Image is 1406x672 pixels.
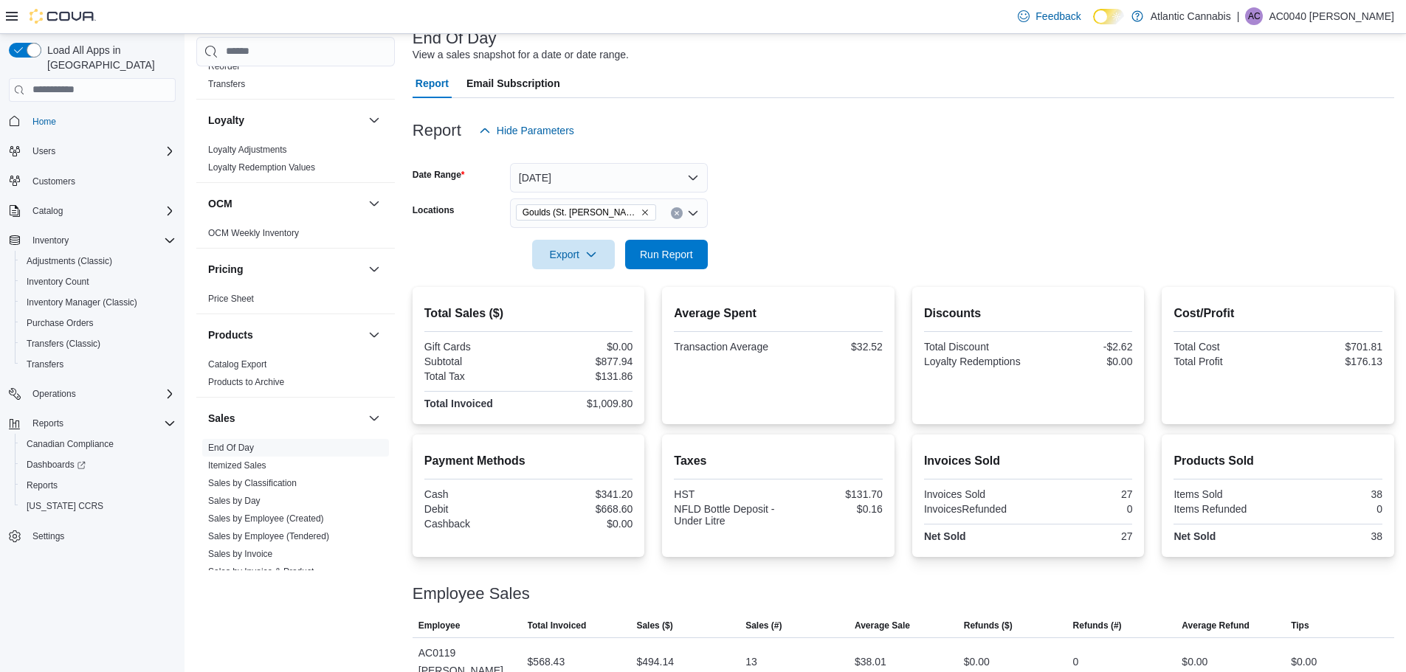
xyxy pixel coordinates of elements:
a: Products to Archive [208,377,284,387]
a: Sales by Classification [208,478,297,488]
span: Sales by Invoice [208,548,272,560]
span: Inventory [27,232,176,249]
h3: End Of Day [413,30,497,47]
div: OCM [196,224,395,248]
div: 0 [1281,503,1382,515]
div: Items Sold [1174,488,1275,500]
div: $176.13 [1281,356,1382,367]
div: $701.81 [1281,341,1382,353]
button: OCM [208,196,362,211]
span: Loyalty Redemption Values [208,162,315,173]
span: Dashboards [27,459,86,471]
span: Transfers [21,356,176,373]
span: Settings [27,527,176,545]
a: Inventory Manager (Classic) [21,294,143,311]
h2: Invoices Sold [924,452,1133,470]
button: Users [27,142,61,160]
p: | [1237,7,1240,25]
div: $0.00 [531,341,633,353]
a: Home [27,113,62,131]
button: Transfers (Classic) [15,333,182,354]
div: 0 [1073,653,1079,671]
div: 27 [1031,530,1132,542]
a: Transfers (Classic) [21,335,106,353]
div: $0.00 [1031,356,1132,367]
h3: Report [413,122,461,139]
button: Products [208,328,362,342]
button: Pricing [365,260,383,278]
button: [DATE] [510,163,708,193]
a: Catalog Export [208,359,266,370]
button: Sales [208,411,362,426]
button: Sales [365,409,383,427]
div: Total Profit [1174,356,1275,367]
div: Loyalty [196,141,395,182]
button: Settings [3,525,182,547]
span: Canadian Compliance [27,438,114,450]
h3: Sales [208,411,235,426]
button: Inventory [3,230,182,251]
div: 13 [745,653,757,671]
a: Sales by Day [208,496,261,506]
span: Report [416,69,449,98]
span: Canadian Compliance [21,435,176,453]
a: Loyalty Adjustments [208,145,287,155]
div: $0.16 [782,503,883,515]
span: Catalog Export [208,358,266,370]
div: Transaction Average [674,341,775,353]
span: AC [1248,7,1261,25]
span: Users [27,142,176,160]
span: Operations [32,388,76,400]
a: Purchase Orders [21,314,100,332]
span: Employee [418,620,461,631]
h3: Employee Sales [413,585,530,603]
span: Goulds (St. John's) [516,204,656,221]
span: Hide Parameters [497,123,574,138]
span: Transfers [208,78,245,90]
button: Hide Parameters [473,116,580,145]
a: Canadian Compliance [21,435,120,453]
span: Total Invoiced [528,620,587,631]
span: Reports [27,415,176,432]
button: Users [3,141,182,162]
button: Remove Goulds (St. John's) from selection in this group [641,208,649,217]
h2: Products Sold [1174,452,1382,470]
a: Transfers [208,79,245,89]
h3: Loyalty [208,113,244,128]
a: Dashboards [15,454,182,475]
div: $877.94 [531,356,633,367]
div: $0.00 [964,653,990,671]
div: $0.00 [531,518,633,530]
span: Sales by Day [208,495,261,507]
label: Date Range [413,169,465,181]
div: Total Cost [1174,341,1275,353]
span: Reports [27,479,58,491]
button: [US_STATE] CCRS [15,496,182,516]
button: Loyalty [365,111,383,129]
strong: Net Sold [1174,530,1216,542]
span: Reports [32,418,63,429]
div: Pricing [196,290,395,314]
button: Customers [3,170,182,192]
span: Itemized Sales [208,460,266,471]
div: $494.14 [636,653,674,671]
span: Catalog [32,205,63,217]
h2: Discounts [924,305,1133,322]
div: $568.43 [528,653,565,671]
div: NFLD Bottle Deposit - Under Litre [674,503,775,527]
a: Transfers [21,356,69,373]
div: $1,009.80 [531,398,633,409]
button: Open list of options [687,207,699,219]
input: Dark Mode [1093,9,1124,24]
button: Reports [15,475,182,496]
div: Cashback [424,518,525,530]
h3: OCM [208,196,232,211]
div: Items Refunded [1174,503,1275,515]
div: InvoicesRefunded [924,503,1025,515]
div: Cash [424,488,525,500]
label: Locations [413,204,455,216]
span: Inventory Manager (Classic) [27,297,137,308]
span: Run Report [640,247,693,262]
span: Catalog [27,202,176,220]
span: Average Sale [855,620,910,631]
